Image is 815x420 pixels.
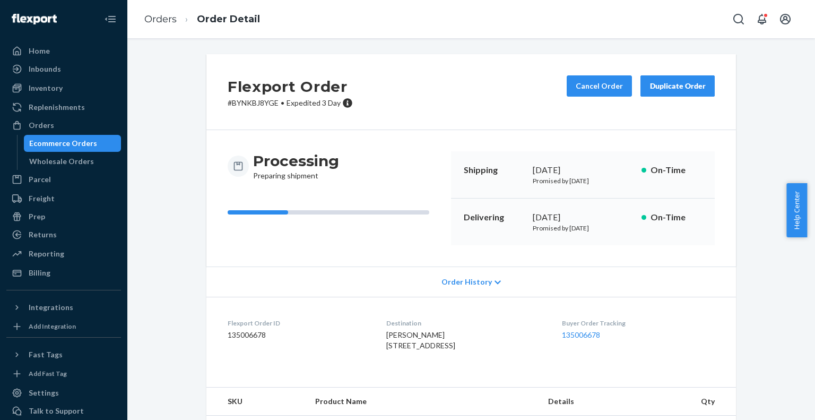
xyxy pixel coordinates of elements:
[29,322,76,331] div: Add Integration
[533,176,633,185] p: Promised by [DATE]
[640,75,715,97] button: Duplicate Order
[567,75,632,97] button: Cancel Order
[540,388,656,416] th: Details
[464,211,524,224] p: Delivering
[6,190,121,207] a: Freight
[100,8,121,30] button: Close Navigation
[24,153,122,170] a: Wholesale Orders
[386,319,544,328] dt: Destination
[29,388,59,398] div: Settings
[29,302,73,313] div: Integrations
[29,268,50,278] div: Billing
[6,226,121,243] a: Returns
[464,164,524,176] p: Shipping
[386,330,455,350] span: [PERSON_NAME] [STREET_ADDRESS]
[441,277,492,287] span: Order History
[562,319,715,328] dt: Buyer Order Tracking
[29,138,97,149] div: Ecommerce Orders
[29,120,54,131] div: Orders
[29,248,64,259] div: Reporting
[253,151,339,170] h3: Processing
[6,171,121,188] a: Parcel
[197,13,260,25] a: Order Detail
[12,14,57,24] img: Flexport logo
[29,406,84,416] div: Talk to Support
[228,319,369,328] dt: Flexport Order ID
[29,83,63,93] div: Inventory
[6,42,121,59] a: Home
[6,367,121,380] a: Add Fast Tag
[29,229,57,240] div: Returns
[775,8,796,30] button: Open account menu
[786,183,807,237] button: Help Center
[228,75,353,98] h2: Flexport Order
[228,98,353,108] p: # BYNKBJ8YGE
[6,245,121,262] a: Reporting
[29,349,63,360] div: Fast Tags
[6,299,121,316] button: Integrations
[533,224,633,233] p: Promised by [DATE]
[6,384,121,401] a: Settings
[6,61,121,78] a: Inbounds
[6,402,121,419] button: Talk to Support
[6,208,121,225] a: Prep
[649,81,706,91] div: Duplicate Order
[6,80,121,97] a: Inventory
[651,164,702,176] p: On-Time
[751,8,773,30] button: Open notifications
[748,388,804,415] iframe: Opens a widget where you can chat to one of our agents
[206,388,307,416] th: SKU
[6,117,121,134] a: Orders
[144,13,177,25] a: Orders
[307,388,540,416] th: Product Name
[6,320,121,333] a: Add Integration
[24,135,122,152] a: Ecommerce Orders
[656,388,736,416] th: Qty
[29,211,45,222] div: Prep
[136,4,268,35] ol: breadcrumbs
[6,346,121,363] button: Fast Tags
[29,64,61,74] div: Inbounds
[651,211,702,224] p: On-Time
[29,156,94,167] div: Wholesale Orders
[6,99,121,116] a: Replenishments
[281,98,284,107] span: •
[29,46,50,56] div: Home
[533,211,633,224] div: [DATE]
[533,164,633,176] div: [DATE]
[728,8,749,30] button: Open Search Box
[287,98,341,107] span: Expedited 3 Day
[6,264,121,281] a: Billing
[29,193,55,204] div: Freight
[562,330,600,339] a: 135006678
[29,174,51,185] div: Parcel
[228,330,369,340] dd: 135006678
[253,151,339,181] div: Preparing shipment
[29,102,85,113] div: Replenishments
[29,369,67,378] div: Add Fast Tag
